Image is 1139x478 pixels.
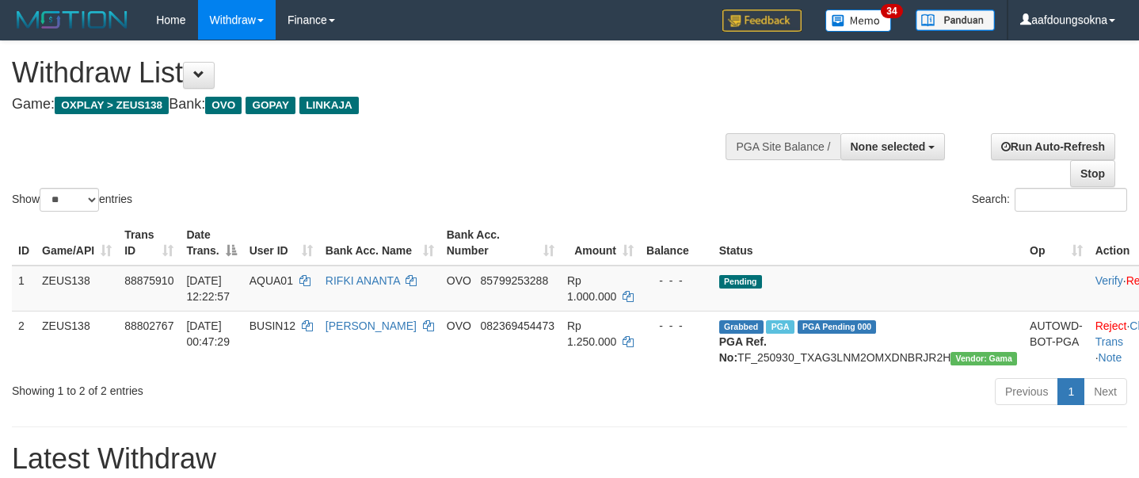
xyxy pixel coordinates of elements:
th: Bank Acc. Name: activate to sort column ascending [319,220,440,266]
span: 88802767 [124,319,173,332]
label: Search: [972,188,1127,212]
img: MOTION_logo.png [12,8,132,32]
span: None selected [851,140,926,153]
a: Note [1099,351,1122,364]
span: BUSIN12 [250,319,295,332]
td: 1 [12,266,36,312]
select: Showentries [40,188,99,212]
th: Status [713,220,1023,266]
th: Balance [640,220,713,266]
img: panduan.png [916,10,995,31]
a: Reject [1095,319,1127,332]
a: RIFKI ANANTA [326,274,400,287]
a: 1 [1057,378,1084,405]
th: User ID: activate to sort column ascending [243,220,319,266]
a: [PERSON_NAME] [326,319,417,332]
span: Grabbed [719,320,764,334]
td: AUTOWD-BOT-PGA [1023,311,1089,372]
h1: Latest Withdraw [12,443,1127,475]
img: Feedback.jpg [722,10,802,32]
th: Op: activate to sort column ascending [1023,220,1089,266]
span: PGA Pending [798,320,877,334]
span: GOPAY [246,97,295,114]
th: Game/API: activate to sort column ascending [36,220,118,266]
span: Copy 85799253288 to clipboard [481,274,549,287]
th: ID [12,220,36,266]
span: OVO [447,319,471,332]
a: Next [1084,378,1127,405]
div: Showing 1 to 2 of 2 entries [12,377,463,399]
div: - - - [646,273,707,289]
th: Bank Acc. Number: activate to sort column ascending [440,220,561,266]
th: Date Trans.: activate to sort column descending [180,220,242,266]
span: Pending [719,275,762,289]
div: - - - [646,318,707,334]
h4: Game: Bank: [12,97,744,113]
a: Stop [1070,160,1115,187]
td: TF_250930_TXAG3LNM2OMXDNBRJR2H [713,311,1023,372]
a: Previous [995,378,1058,405]
span: OVO [447,274,471,287]
td: 2 [12,311,36,372]
a: Verify [1095,274,1123,287]
th: Amount: activate to sort column ascending [561,220,640,266]
span: Copy 082369454473 to clipboard [481,319,554,332]
div: PGA Site Balance / [726,133,840,160]
label: Show entries [12,188,132,212]
th: Trans ID: activate to sort column ascending [118,220,180,266]
input: Search: [1015,188,1127,212]
span: 34 [881,4,902,18]
span: LINKAJA [299,97,359,114]
span: AQUA01 [250,274,293,287]
b: PGA Ref. No: [719,335,767,364]
img: Button%20Memo.svg [825,10,892,32]
span: OVO [205,97,242,114]
span: OXPLAY > ZEUS138 [55,97,169,114]
span: 88875910 [124,274,173,287]
td: ZEUS138 [36,311,118,372]
span: Vendor URL: https://trx31.1velocity.biz [950,352,1017,365]
span: [DATE] 00:47:29 [186,319,230,348]
span: Marked by aafsreyleap [766,320,794,334]
span: Rp 1.250.000 [567,319,616,348]
h1: Withdraw List [12,57,744,89]
a: Run Auto-Refresh [991,133,1115,160]
td: ZEUS138 [36,266,118,312]
button: None selected [840,133,946,160]
span: Rp 1.000.000 [567,274,616,303]
span: [DATE] 12:22:57 [186,274,230,303]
